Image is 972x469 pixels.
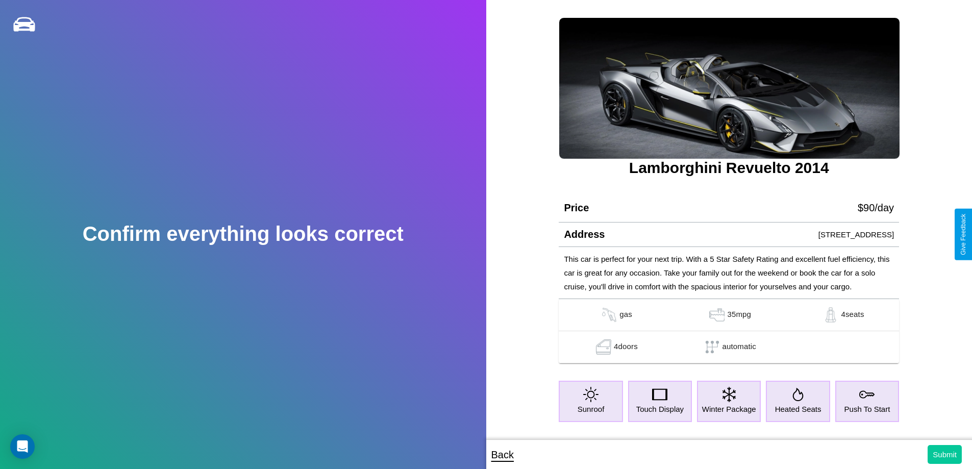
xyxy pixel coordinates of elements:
h2: Confirm everything looks correct [83,223,404,245]
button: Submit [928,445,962,464]
img: gas [599,307,619,323]
div: Give Feedback [960,214,967,255]
p: gas [619,307,632,323]
h4: Address [564,229,605,240]
p: Heated Seats [775,402,821,416]
p: $ 90 /day [858,199,894,217]
table: simple table [559,299,899,363]
h4: Price [564,202,589,214]
p: Winter Package [702,402,756,416]
p: 4 seats [841,307,864,323]
p: Sunroof [578,402,605,416]
p: This car is perfect for your next trip. With a 5 Star Safety Rating and excellent fuel efficiency... [564,252,894,293]
p: Touch Display [636,402,684,416]
p: [STREET_ADDRESS] [818,228,894,241]
img: gas [593,339,614,355]
img: gas [820,307,841,323]
p: Back [491,446,514,464]
p: 35 mpg [727,307,751,323]
p: 4 doors [614,339,638,355]
h3: Lamborghini Revuelto 2014 [559,159,899,177]
p: Push To Start [844,402,890,416]
div: Open Intercom Messenger [10,434,35,459]
img: gas [707,307,727,323]
p: automatic [722,339,756,355]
